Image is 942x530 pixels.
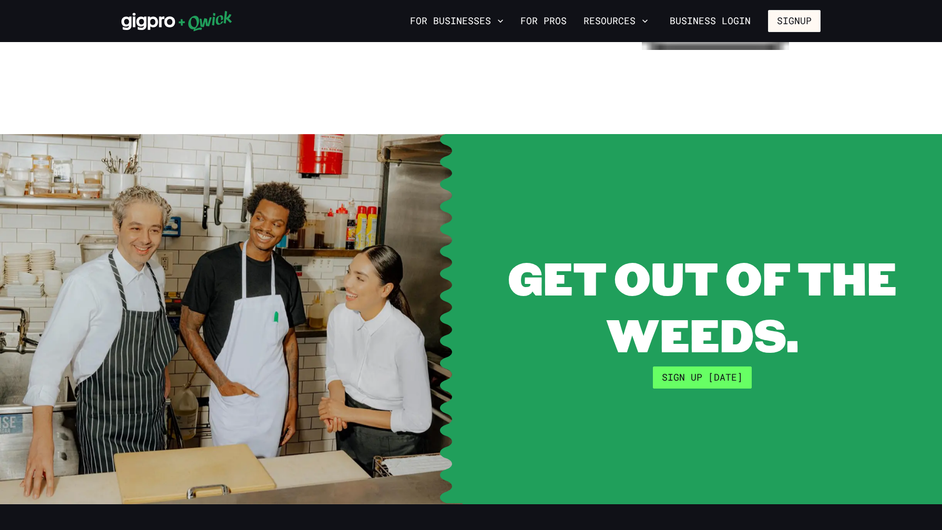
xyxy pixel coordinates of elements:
[768,10,821,32] button: Signup
[653,366,752,389] a: Sign up [DATE]
[508,247,897,364] span: GET OUT OF THE WEEDS.
[406,12,508,30] button: For Businesses
[661,10,760,32] a: Business Login
[516,12,571,30] a: For Pros
[579,12,652,30] button: Resources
